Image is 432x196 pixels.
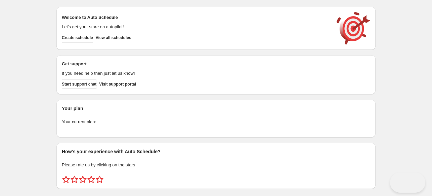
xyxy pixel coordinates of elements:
[62,24,330,30] p: Let's get your store on autopilot!
[62,81,96,87] span: Start support chat
[62,35,93,40] span: Create schedule
[96,35,131,40] span: View all schedules
[62,162,370,168] p: Please rate us by clicking on the stars
[62,70,330,77] p: If you need help then just let us know!
[99,79,136,89] a: Visit support portal
[62,61,330,67] h2: Get support
[62,148,370,155] h2: How's your experience with Auto Schedule?
[62,14,330,21] h2: Welcome to Auto Schedule
[62,79,96,89] a: Start support chat
[390,172,425,193] iframe: Toggle Customer Support
[96,33,131,42] button: View all schedules
[62,119,370,125] p: Your current plan:
[62,33,93,42] button: Create schedule
[62,105,370,112] h2: Your plan
[99,81,136,87] span: Visit support portal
